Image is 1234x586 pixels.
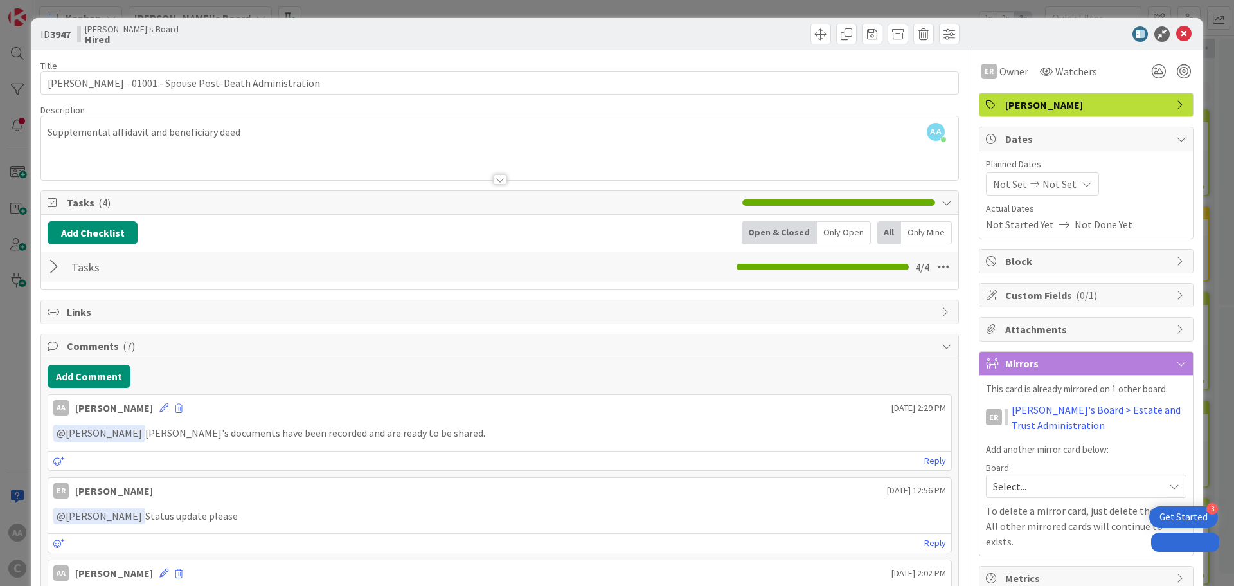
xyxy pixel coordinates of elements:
[1005,253,1170,269] span: Block
[1005,356,1170,371] span: Mirrors
[57,426,142,439] span: [PERSON_NAME]
[57,509,66,522] span: @
[53,508,946,525] p: Status update please
[1159,511,1208,524] div: Get Started
[999,64,1028,79] span: Owner
[75,483,153,499] div: [PERSON_NAME]
[67,195,736,210] span: Tasks
[85,24,179,34] span: [PERSON_NAME]'s Board
[48,221,138,244] button: Add Checklist
[891,567,946,580] span: [DATE] 2:02 PM
[1075,217,1132,232] span: Not Done Yet
[993,477,1158,495] span: Select...
[48,125,952,140] p: Supplemental affidavit and beneficiary deed
[986,202,1186,215] span: Actual Dates
[1076,289,1097,302] span: ( 0/1 )
[1149,506,1218,528] div: Open Get Started checklist, remaining modules: 3
[986,382,1186,397] p: This card is already mirrored on 1 other board.
[1005,288,1170,303] span: Custom Fields
[981,64,997,79] div: ER
[877,221,901,244] div: All
[986,409,1002,425] div: ER
[887,484,946,497] span: [DATE] 12:56 PM
[1005,322,1170,337] span: Attachments
[85,34,179,44] b: Hired
[986,443,1186,457] p: Add another mirror card below:
[48,365,130,388] button: Add Comment
[986,158,1186,171] span: Planned Dates
[986,503,1186,549] p: To delete a mirror card, just delete the card. All other mirrored cards will continue to exists.
[98,196,111,209] span: ( 4 )
[53,425,946,442] p: [PERSON_NAME]'s documents have been recorded and are ready to be shared.
[53,565,69,581] div: AA
[742,221,817,244] div: Open & Closed
[986,217,1054,232] span: Not Started Yet
[986,463,1009,472] span: Board
[40,26,71,42] span: ID
[915,259,929,275] span: 4 / 4
[57,509,142,522] span: [PERSON_NAME]
[75,400,153,416] div: [PERSON_NAME]
[1005,571,1170,586] span: Metrics
[53,400,69,416] div: AA
[67,255,356,279] input: Add Checklist...
[123,340,135,353] span: ( 7 )
[40,104,85,116] span: Description
[1012,402,1186,433] a: [PERSON_NAME]'s Board > Estate and Trust Administration
[901,221,952,244] div: Only Mine
[40,71,959,95] input: type card name here...
[1005,131,1170,147] span: Dates
[993,176,1027,192] span: Not Set
[67,304,935,320] span: Links
[75,565,153,581] div: [PERSON_NAME]
[1042,176,1077,192] span: Not Set
[924,453,946,469] a: Reply
[40,60,57,71] label: Title
[50,28,71,41] b: 3947
[924,535,946,551] a: Reply
[927,123,945,141] span: AA
[1005,97,1170,113] span: [PERSON_NAME]
[891,401,946,415] span: [DATE] 2:29 PM
[1206,503,1218,515] div: 3
[67,338,935,354] span: Comments
[1055,64,1097,79] span: Watchers
[57,426,66,439] span: @
[817,221,871,244] div: Only Open
[53,483,69,499] div: ER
